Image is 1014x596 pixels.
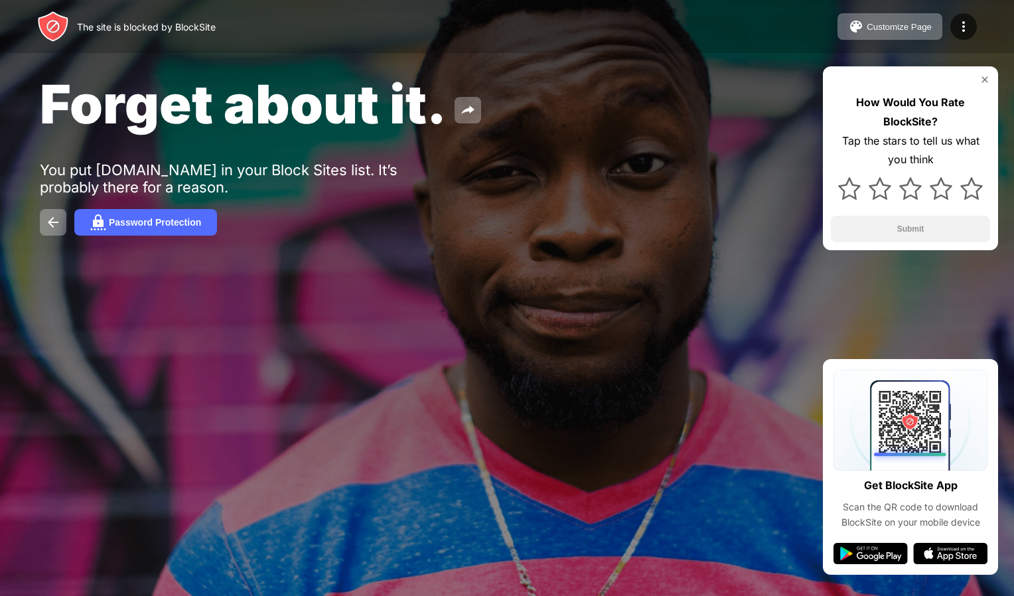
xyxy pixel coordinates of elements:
img: header-logo.svg [37,11,69,42]
img: share.svg [460,102,476,118]
img: qrcode.svg [833,370,987,471]
img: star.svg [930,177,952,200]
img: menu-icon.svg [956,19,972,35]
span: Forget about it. [40,72,447,136]
img: star.svg [899,177,922,200]
img: pallet.svg [848,19,864,35]
img: rate-us-close.svg [979,74,990,85]
img: star.svg [838,177,861,200]
div: Get BlockSite App [864,476,958,495]
img: app-store.svg [913,543,987,564]
img: google-play.svg [833,543,908,564]
div: Password Protection [109,217,201,228]
div: Scan the QR code to download BlockSite on your mobile device [833,500,987,530]
img: back.svg [45,214,61,230]
img: star.svg [869,177,891,200]
button: Submit [831,216,990,242]
img: star.svg [960,177,983,200]
button: Password Protection [74,209,217,236]
div: Tap the stars to tell us what you think [831,131,990,170]
img: password.svg [90,214,106,230]
button: Customize Page [837,13,942,40]
div: The site is blocked by BlockSite [77,21,216,33]
div: How Would You Rate BlockSite? [831,93,990,131]
div: Customize Page [867,22,932,32]
div: You put [DOMAIN_NAME] in your Block Sites list. It’s probably there for a reason. [40,161,450,196]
